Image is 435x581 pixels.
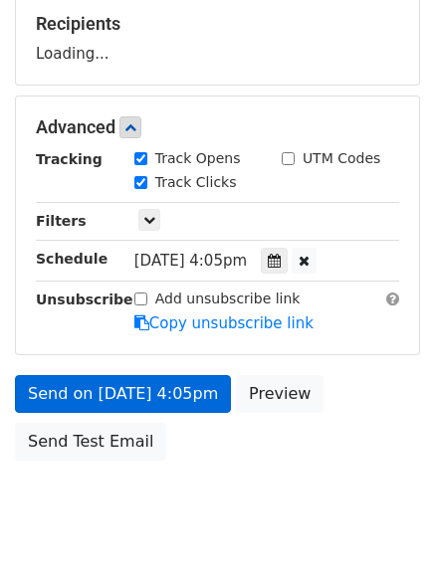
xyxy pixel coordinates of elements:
[303,148,380,169] label: UTM Codes
[335,485,435,581] iframe: Chat Widget
[236,375,324,413] a: Preview
[36,151,103,167] strong: Tracking
[155,289,301,309] label: Add unsubscribe link
[15,423,166,461] a: Send Test Email
[134,252,247,270] span: [DATE] 4:05pm
[36,13,399,35] h5: Recipients
[134,314,314,332] a: Copy unsubscribe link
[36,251,108,267] strong: Schedule
[36,116,399,138] h5: Advanced
[155,172,237,193] label: Track Clicks
[36,13,399,65] div: Loading...
[36,291,133,307] strong: Unsubscribe
[36,213,87,229] strong: Filters
[15,375,231,413] a: Send on [DATE] 4:05pm
[155,148,241,169] label: Track Opens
